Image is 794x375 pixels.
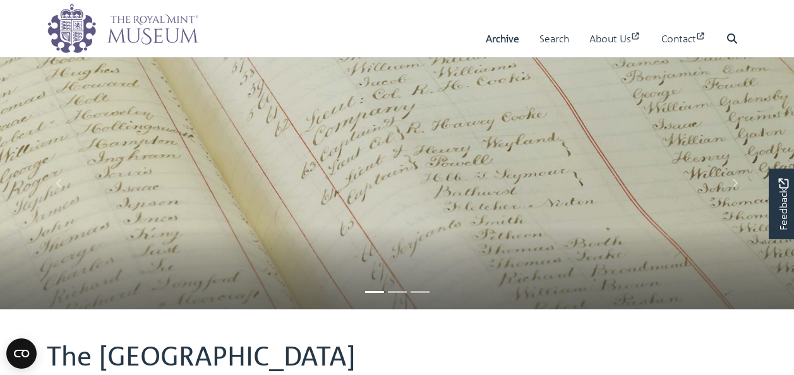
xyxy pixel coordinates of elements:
img: logo_wide.png [47,3,198,54]
a: About Us [589,21,641,57]
button: Open CMP widget [6,338,37,369]
a: Move to next slideshow image [675,57,794,309]
a: Search [539,21,569,57]
a: Contact [661,21,706,57]
a: Archive [486,21,519,57]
